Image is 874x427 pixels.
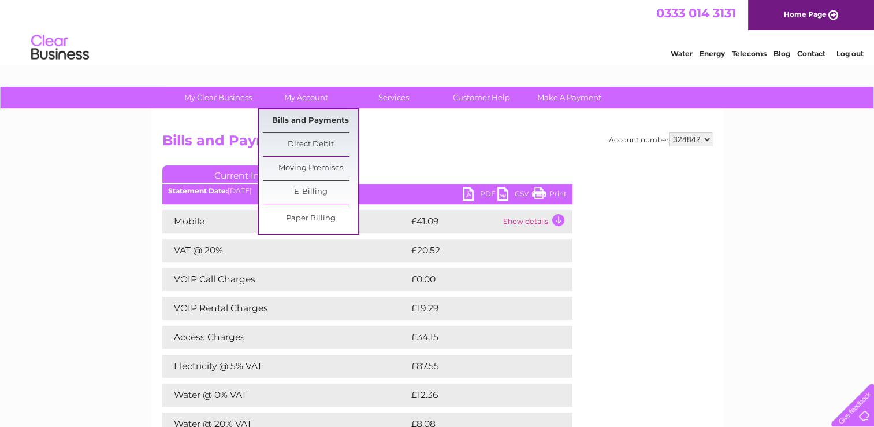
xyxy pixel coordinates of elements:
h2: Bills and Payments [162,132,712,154]
img: logo.png [31,30,90,65]
a: Services [346,87,441,108]
b: Statement Date: [168,186,228,195]
a: Current Invoice [162,165,336,183]
a: Telecoms [732,49,767,58]
a: Paper Billing [263,207,358,230]
a: Print [532,187,567,204]
td: Show details [500,210,572,233]
td: £19.29 [408,297,548,320]
a: E-Billing [263,181,358,204]
a: Moving Premises [263,157,358,180]
a: Log out [836,49,863,58]
div: Clear Business is a trading name of Verastar Limited (registered in [GEOGRAPHIC_DATA] No. 3667643... [165,6,711,56]
td: Water @ 0% VAT [162,384,408,407]
td: £41.09 [408,210,500,233]
td: £20.52 [408,239,549,262]
a: PDF [463,187,497,204]
a: Direct Debit [263,133,358,156]
a: 0333 014 3131 [656,6,736,20]
a: My Account [258,87,354,108]
td: VOIP Rental Charges [162,297,408,320]
td: VOIP Call Charges [162,268,408,291]
td: Access Charges [162,326,408,349]
a: Contact [797,49,825,58]
div: [DATE] [162,187,572,195]
td: VAT @ 20% [162,239,408,262]
a: Make A Payment [522,87,617,108]
td: Mobile [162,210,408,233]
td: £12.36 [408,384,548,407]
div: Account number [609,132,712,146]
td: £0.00 [408,268,546,291]
a: My Clear Business [170,87,266,108]
a: Water [671,49,693,58]
td: £87.55 [408,355,548,378]
a: Energy [700,49,725,58]
a: Blog [773,49,790,58]
a: Customer Help [434,87,529,108]
a: Bills and Payments [263,109,358,132]
td: £34.15 [408,326,548,349]
a: CSV [497,187,532,204]
td: Electricity @ 5% VAT [162,355,408,378]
